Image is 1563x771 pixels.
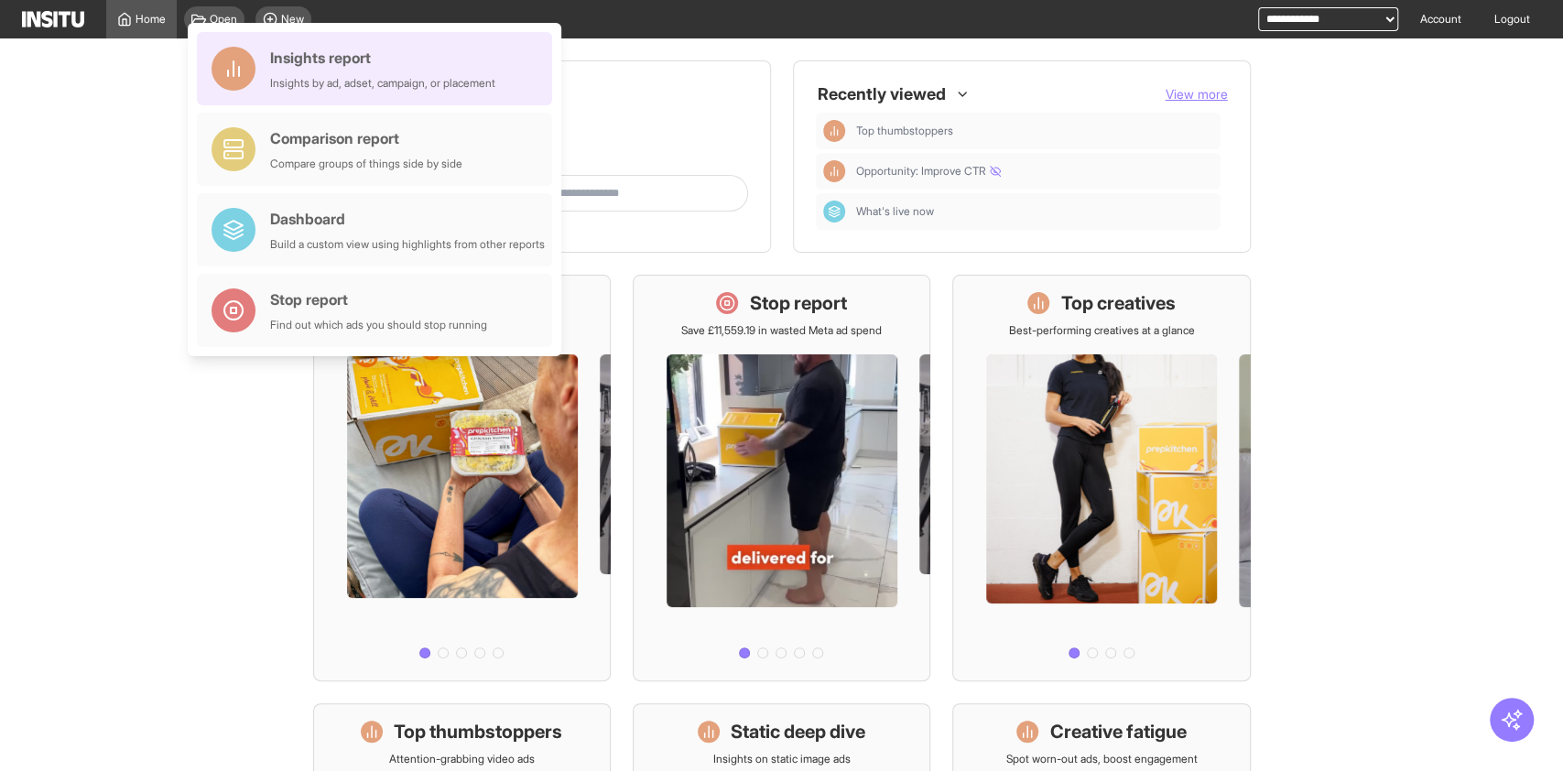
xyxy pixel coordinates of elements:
h1: Static deep dive [731,719,865,744]
span: Home [136,12,166,27]
h1: Top creatives [1060,290,1175,316]
span: What's live now [856,204,934,219]
div: Insights report [270,47,495,69]
a: What's live nowSee all active ads instantly [313,275,611,681]
span: Opportunity: Improve CTR [856,164,1001,179]
div: Insights by ad, adset, campaign, or placement [270,76,495,91]
h1: Stop report [749,290,846,316]
div: Stop report [270,288,487,310]
p: Save £11,559.19 in wasted Meta ad spend [681,323,882,338]
span: Top thumbstoppers [856,124,1213,138]
div: Insights [823,160,845,182]
span: Top thumbstoppers [856,124,953,138]
p: Best-performing creatives at a glance [1008,323,1194,338]
span: Open [210,12,237,27]
span: View more [1166,86,1228,102]
p: Attention-grabbing video ads [389,752,535,766]
div: Insights [823,120,845,142]
span: New [281,12,304,27]
div: Dashboard [823,201,845,223]
span: Opportunity: Improve CTR [856,164,1213,179]
div: Dashboard [270,208,545,230]
img: Logo [22,11,84,27]
button: View more [1166,85,1228,103]
p: Insights on static image ads [712,752,850,766]
a: Stop reportSave £11,559.19 in wasted Meta ad spend [633,275,930,681]
div: Comparison report [270,127,462,149]
div: Compare groups of things side by side [270,157,462,171]
div: Find out which ads you should stop running [270,318,487,332]
h1: Top thumbstoppers [394,719,562,744]
div: Build a custom view using highlights from other reports [270,237,545,252]
span: What's live now [856,204,1213,219]
a: Top creativesBest-performing creatives at a glance [952,275,1250,681]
